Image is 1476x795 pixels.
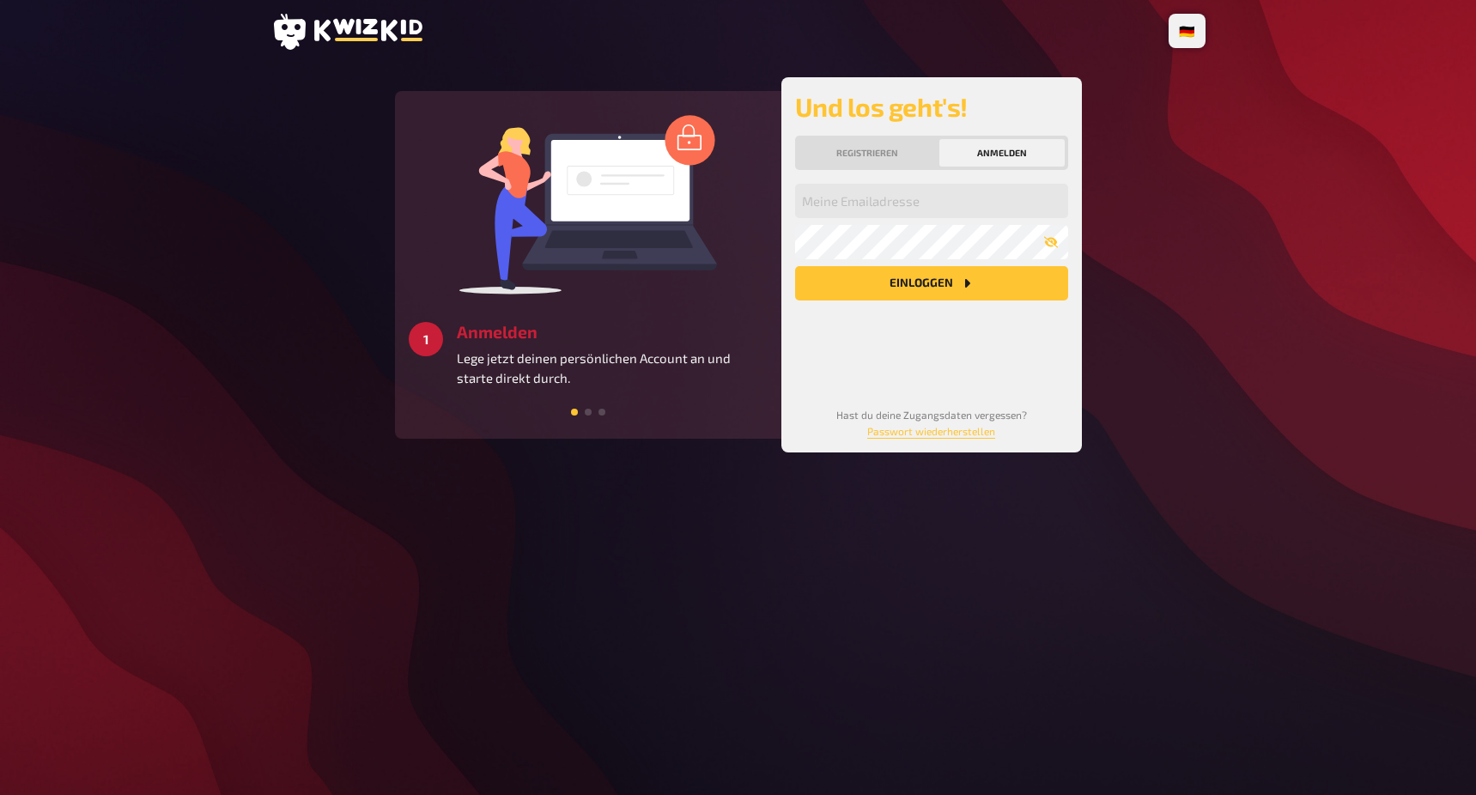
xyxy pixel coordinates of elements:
[795,91,1068,122] h2: Und los geht's!
[836,409,1027,437] small: Hast du deine Zugangsdaten vergessen?
[795,266,1068,300] button: Einloggen
[799,139,936,167] button: Registrieren
[939,139,1065,167] button: Anmelden
[459,114,717,294] img: log in
[457,322,768,342] h3: Anmelden
[1172,17,1202,45] li: 🇩🇪
[409,322,443,356] div: 1
[795,184,1068,218] input: Meine Emailadresse
[867,425,995,437] a: Passwort wiederherstellen
[457,349,768,387] p: Lege jetzt deinen persönlichen Account an und starte direkt durch.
